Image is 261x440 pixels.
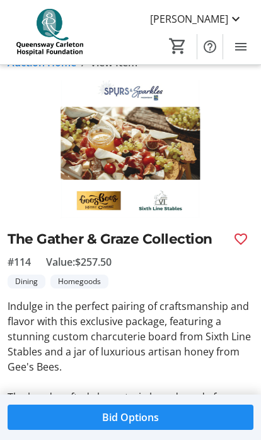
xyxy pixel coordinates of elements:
button: Menu [228,34,253,59]
span: Value: $257.50 [46,254,112,270]
button: Help [197,34,223,59]
h2: The Gather & Graze Collection [8,229,223,249]
span: [PERSON_NAME] [150,11,228,27]
button: [PERSON_NAME] [140,9,253,29]
button: Cart [166,35,189,57]
button: Bid Options [8,405,253,430]
button: Favourite [228,227,253,252]
tr-label-badge: Homegoods [50,275,108,288]
img: QCH Foundation's Logo [8,9,91,56]
tr-label-badge: Dining [8,275,45,288]
span: #114 [8,254,31,270]
p: Indulge in the perfect pairing of craftsmanship and flavor with this exclusive package, featuring... [8,299,253,374]
img: Image [8,80,253,218]
span: Bid Options [102,410,159,425]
